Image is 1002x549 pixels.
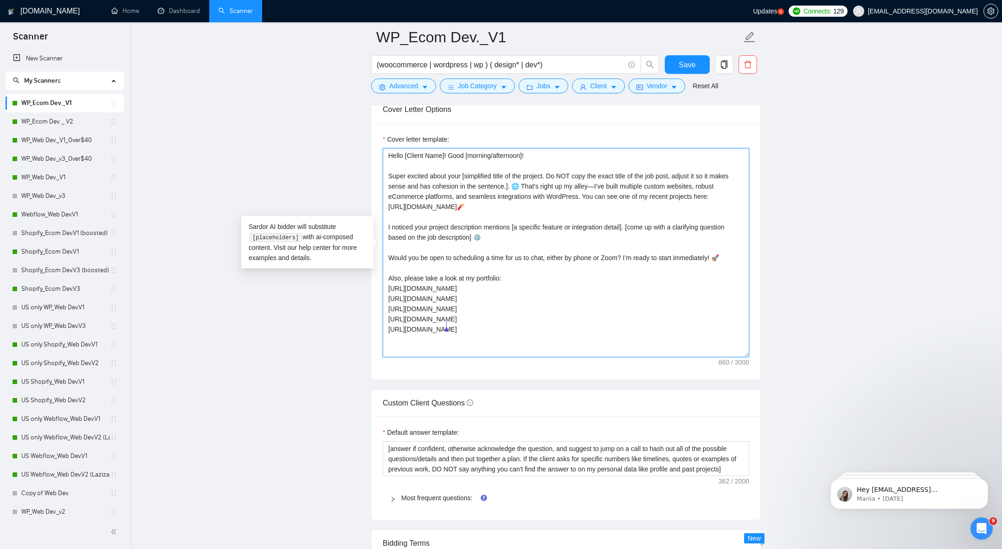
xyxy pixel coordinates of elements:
[110,508,117,516] span: holder
[6,131,124,150] li: WP_Web Dev._V1_Over$40
[21,298,110,317] a: US only WP_Web Dev.V1
[111,7,139,15] a: homeHome
[21,391,110,410] a: US Shopify_Web Dev.V2
[13,77,19,84] span: search
[21,112,110,131] a: WP_Ecom Dev. _ V2
[6,447,124,465] li: US Webflow_Web Dev.V1
[110,359,117,367] span: holder
[422,84,428,91] span: caret-down
[636,84,643,91] span: idcard
[458,81,496,91] span: Job Category
[855,8,862,14] span: user
[6,503,124,521] li: WP_Web Dev._v2
[377,59,624,71] input: Search Freelance Jobs...
[739,55,757,74] button: delete
[110,322,117,330] span: holder
[110,99,117,107] span: holder
[383,441,749,477] textarea: Default answer template:
[241,216,373,268] div: Sardor AI bidder will substitute with ai-composed content. Visit our for more examples and details.
[554,84,560,91] span: caret-down
[6,224,124,242] li: Shopify_Ecom Dev.V1 (boosted)
[6,373,124,391] li: US Shopify_Web Dev.V1
[8,4,14,19] img: logo
[110,174,117,181] span: holder
[6,261,124,280] li: Shopify_Ecom Dev.V3 (boosted)
[21,205,110,224] a: Webflow_Web Dev.V1
[21,503,110,521] a: WP_Web Dev._v2
[110,192,117,200] span: holder
[693,81,718,91] a: Reset All
[383,148,749,357] textarea: Cover letter template:
[110,397,117,404] span: holder
[665,55,710,74] button: Save
[110,211,117,218] span: holder
[6,465,124,484] li: US Webflow_Web Dev.V2 (Laziza AI)
[390,497,396,502] span: right
[448,84,454,91] span: bars
[250,233,301,242] code: [placeholders]
[110,118,117,125] span: holder
[671,84,677,91] span: caret-down
[572,78,625,93] button: userClientcaret-down
[21,280,110,298] a: Shopify_Ecom Dev.V3
[6,317,124,335] li: US only WP_Web Dev.V3
[110,229,117,237] span: holder
[753,7,777,15] span: Updates
[13,49,116,68] a: New Scanner
[21,335,110,354] a: US only Shopify_Web Dev.V1
[744,31,756,43] span: edit
[6,94,124,112] li: WP_Ecom Dev._V1
[158,7,200,15] a: dashboardDashboard
[110,490,117,497] span: holder
[21,447,110,465] a: US Webflow_Web Dev.V1
[6,280,124,298] li: Shopify_Ecom Dev.V3
[21,484,110,503] a: Copy of Web Dev.
[21,94,110,112] a: WP_Ecom Dev._V1
[480,494,488,502] div: Tooltip anchor
[21,373,110,391] a: US Shopify_Web Dev.V1
[984,7,998,15] span: setting
[21,150,110,168] a: WP_Web Dev._v3_Over$40
[110,248,117,255] span: holder
[440,78,514,93] button: barsJob Categorycaret-down
[21,131,110,150] a: WP_Web Dev._V1_Over$40
[110,304,117,311] span: holder
[383,134,449,144] label: Cover letter template:
[777,8,784,15] a: 5
[580,84,586,91] span: user
[383,427,459,438] label: Default answer template:
[6,205,124,224] li: Webflow_Web Dev.V1
[6,298,124,317] li: US only WP_Web Dev.V1
[21,261,110,280] a: Shopify_Ecom Dev.V3 (boosted)
[13,77,61,85] span: My Scanners
[6,150,124,168] li: WP_Web Dev._v3_Over$40
[110,434,117,441] span: holder
[24,77,61,85] span: My Scanners
[527,84,533,91] span: folder
[748,535,761,542] span: New
[6,49,124,68] li: New Scanner
[110,137,117,144] span: holder
[371,78,436,93] button: settingAdvancedcaret-down
[983,4,998,19] button: setting
[6,484,124,503] li: Copy of Web Dev.
[6,168,124,187] li: WP_Web Dev._V1
[467,399,473,406] span: info-circle
[6,335,124,354] li: US only Shopify_Web Dev.V1
[6,30,55,49] span: Scanner
[739,60,757,69] span: delete
[6,391,124,410] li: US Shopify_Web Dev.V2
[110,155,117,163] span: holder
[110,415,117,423] span: holder
[641,60,659,69] span: search
[383,96,749,123] div: Cover Letter Options
[610,84,617,91] span: caret-down
[989,517,997,525] span: 9
[501,84,507,91] span: caret-down
[21,317,110,335] a: US only WP_Web Dev.V3
[21,168,110,187] a: WP_Web Dev._V1
[715,55,733,74] button: copy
